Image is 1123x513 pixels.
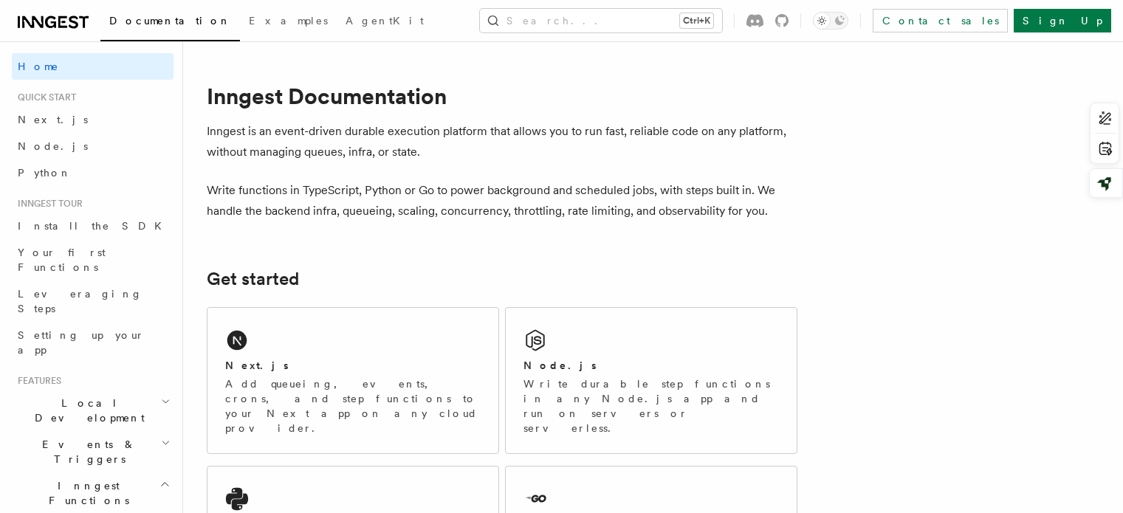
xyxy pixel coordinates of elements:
[12,92,76,103] span: Quick start
[109,15,231,27] span: Documentation
[12,437,161,466] span: Events & Triggers
[12,375,61,387] span: Features
[12,53,174,80] a: Home
[12,133,174,159] a: Node.js
[18,247,106,273] span: Your first Functions
[12,396,161,425] span: Local Development
[18,288,142,314] span: Leveraging Steps
[18,167,72,179] span: Python
[523,358,597,373] h2: Node.js
[18,329,145,356] span: Setting up your app
[12,159,174,186] a: Python
[12,280,174,322] a: Leveraging Steps
[813,12,848,30] button: Toggle dark mode
[873,9,1008,32] a: Contact sales
[12,106,174,133] a: Next.js
[18,114,88,125] span: Next.js
[480,9,722,32] button: Search...Ctrl+K
[18,220,171,232] span: Install the SDK
[680,13,713,28] kbd: Ctrl+K
[100,4,240,41] a: Documentation
[12,322,174,363] a: Setting up your app
[337,4,433,40] a: AgentKit
[18,140,88,152] span: Node.js
[240,4,337,40] a: Examples
[225,376,481,435] p: Add queueing, events, crons, and step functions to your Next app on any cloud provider.
[346,15,424,27] span: AgentKit
[12,478,159,508] span: Inngest Functions
[12,431,174,472] button: Events & Triggers
[225,358,289,373] h2: Next.js
[18,59,59,74] span: Home
[12,213,174,239] a: Install the SDK
[505,307,797,454] a: Node.jsWrite durable step functions in any Node.js app and run on servers or serverless.
[12,198,83,210] span: Inngest tour
[12,239,174,280] a: Your first Functions
[249,15,328,27] span: Examples
[12,390,174,431] button: Local Development
[523,376,779,435] p: Write durable step functions in any Node.js app and run on servers or serverless.
[207,269,299,289] a: Get started
[1014,9,1111,32] a: Sign Up
[207,83,797,109] h1: Inngest Documentation
[207,307,499,454] a: Next.jsAdd queueing, events, crons, and step functions to your Next app on any cloud provider.
[207,180,797,221] p: Write functions in TypeScript, Python or Go to power background and scheduled jobs, with steps bu...
[207,121,797,162] p: Inngest is an event-driven durable execution platform that allows you to run fast, reliable code ...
